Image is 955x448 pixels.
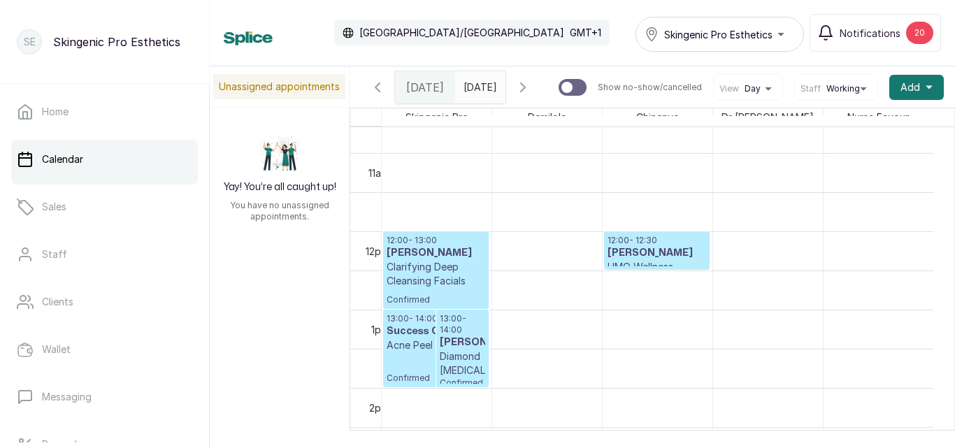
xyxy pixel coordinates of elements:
[387,352,485,384] p: Confirmed
[598,82,702,93] p: Show no-show/cancelled
[840,26,900,41] span: Notifications
[608,246,706,260] h3: [PERSON_NAME]
[363,244,392,259] div: 12pm
[664,27,773,42] span: Skingenic Pro Esthetics
[218,200,341,222] p: You have no unassigned appointments.
[42,295,73,309] p: Clients
[810,14,941,52] button: Notifications20
[213,74,345,99] p: Unassigned appointments
[440,377,486,389] p: Confirmed
[366,166,392,180] div: 11am
[53,34,180,50] p: Skingenic Pro Esthetics
[387,324,485,338] h3: Success Chiedo
[633,108,682,126] span: Chinenye
[906,22,933,44] div: 20
[826,83,860,94] span: Working
[42,105,69,119] p: Home
[406,79,444,96] span: [DATE]
[719,83,739,94] span: View
[608,235,706,246] p: 12:00 - 12:30
[800,83,821,94] span: Staff
[42,247,67,261] p: Staff
[387,246,485,260] h3: [PERSON_NAME]
[719,108,817,126] span: Dr [PERSON_NAME]
[11,282,198,321] a: Clients
[395,71,455,103] div: [DATE]
[570,26,601,40] p: GMT+1
[42,342,71,356] p: Wallet
[42,200,66,214] p: Sales
[440,349,486,377] p: Diamond [MEDICAL_DATA]
[900,80,920,94] span: Add
[42,390,92,404] p: Messaging
[608,260,706,274] p: HMO Wellness
[525,108,569,126] span: Damilola
[387,288,485,305] p: Confirmed
[636,17,804,52] button: Skingenic Pro Esthetics
[11,235,198,274] a: Staff
[387,338,485,352] p: Acne Peel
[800,83,872,94] button: StaffWorking
[11,187,198,226] a: Sales
[359,26,564,40] p: [GEOGRAPHIC_DATA]/[GEOGRAPHIC_DATA]
[889,75,944,100] button: Add
[745,83,761,94] span: Day
[387,235,485,246] p: 12:00 - 13:00
[368,322,392,337] div: 1pm
[366,400,392,415] div: 2pm
[845,108,912,126] span: Nurse Favour
[42,152,83,166] p: Calendar
[387,313,485,324] p: 13:00 - 14:00
[440,313,486,335] p: 13:00 - 14:00
[11,140,198,179] a: Calendar
[11,92,198,131] a: Home
[224,180,336,194] h2: Yay! You’re all caught up!
[403,108,471,126] span: Skingenic Pro
[11,330,198,369] a: Wallet
[24,35,36,49] p: SE
[11,377,198,417] a: Messaging
[440,335,486,349] h3: [PERSON_NAME]
[387,260,485,288] p: Clarifying Deep Cleansing Facials
[719,83,777,94] button: ViewDay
